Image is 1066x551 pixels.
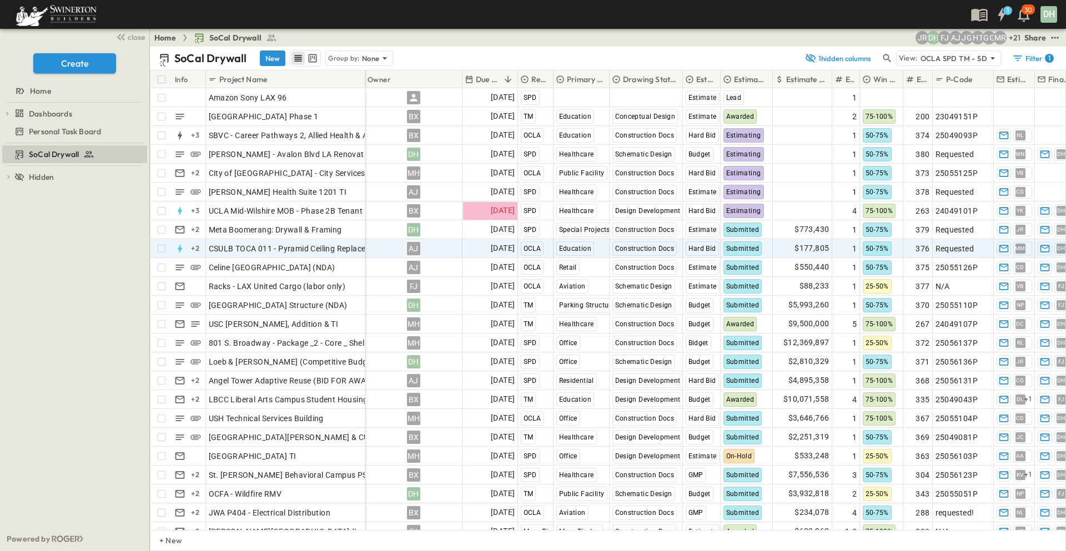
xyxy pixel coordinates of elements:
[559,113,592,120] span: Education
[524,245,541,252] span: OCLA
[866,358,889,366] span: 50-75%
[1040,6,1057,23] div: DH
[365,70,462,88] div: Owner
[916,205,929,216] span: 263
[491,374,515,387] span: [DATE]
[688,169,716,177] span: Hard Bid
[866,320,893,328] span: 75-100%
[936,168,978,179] span: 25055125P
[209,130,430,141] span: SBVC - Career Pathways 2, Allied Health & Aeronautics Bldg's
[783,393,829,406] span: $10,071,558
[916,375,929,386] span: 368
[407,280,420,293] div: FJ
[615,320,675,328] span: Construction Docs
[852,186,857,198] span: 1
[189,393,202,406] div: + 2
[798,50,878,66] button: 1hidden columns
[688,377,716,385] span: Hard Bid
[209,224,342,235] span: Meta Boomerang: Drywall & Framing
[916,168,929,179] span: 373
[209,186,347,198] span: [PERSON_NAME] Health Suite 1201 TI
[407,223,420,236] div: DH
[852,243,857,254] span: 1
[866,377,893,385] span: 75-100%
[2,146,145,162] a: SoCal Drywall
[916,130,929,141] span: 374
[154,32,176,43] a: Home
[491,223,515,236] span: [DATE]
[615,226,675,234] span: Construction Docs
[615,301,672,309] span: Schematic Design
[29,126,101,137] span: Personal Task Board
[524,94,537,102] span: SPD
[615,245,675,252] span: Construction Docs
[559,132,592,139] span: Education
[209,168,397,179] span: City of [GEOGRAPHIC_DATA] - City Services Building
[29,149,79,160] span: SoCal Drywall
[936,130,978,141] span: 25049093P
[407,148,420,161] div: DH
[491,261,515,274] span: [DATE]
[726,132,761,139] span: Estimating
[189,223,202,236] div: + 2
[688,94,717,102] span: Estimate
[916,149,929,160] span: 380
[688,132,716,139] span: Hard Bid
[615,264,675,271] span: Construction Docs
[852,205,857,216] span: 4
[209,262,335,273] span: Celine [GEOGRAPHIC_DATA] (NDA)
[688,188,717,196] span: Estimate
[852,319,857,330] span: 5
[936,337,978,348] span: 25056137P
[726,150,761,158] span: Estimating
[209,375,380,386] span: Angel Tower Adaptive Reuse (BID FOR AWARD)
[1048,54,1050,63] h6: 1
[1024,6,1032,14] p: 30
[491,317,515,330] span: [DATE]
[726,282,760,290] span: Submitted
[938,31,951,44] div: Francisco J. Sanchez (frsanchez@swinerton.com)
[2,124,145,139] a: Personal Task Board
[916,243,929,254] span: 376
[936,356,978,367] span: 25056136P
[726,207,761,215] span: Estimating
[407,393,420,406] div: BX
[209,394,368,405] span: LBCC Liberal Arts Campus Student Housing
[788,299,829,311] span: $5,993,260
[33,53,116,73] button: Create
[209,149,424,160] span: [PERSON_NAME] - Avalon Blvd LA Renovation and Addition
[788,355,829,368] span: $2,810,329
[1057,210,1065,211] span: DH
[524,358,537,366] span: SPD
[866,245,889,252] span: 50-75%
[936,205,978,216] span: 24049101P
[688,113,717,120] span: Estimate
[795,223,829,236] span: $773,430
[726,245,760,252] span: Submitted
[1016,267,1024,267] span: CD
[726,301,760,309] span: Submitted
[688,358,711,366] span: Budget
[491,280,515,292] span: [DATE]
[866,113,893,120] span: 75-100%
[559,188,594,196] span: Healthcare
[209,281,346,292] span: Racks - LAX United Cargo (labor only)
[936,186,974,198] span: Requested
[1008,50,1057,66] button: Filter1
[209,92,287,103] span: Amazon Sony LAX 96
[615,282,672,290] span: Schematic Design
[154,32,284,43] nav: breadcrumbs
[866,207,893,215] span: 75-100%
[1057,248,1065,249] span: DH
[524,339,537,347] span: SPD
[852,262,857,273] span: 1
[916,224,929,235] span: 379
[866,169,889,177] span: 50-75%
[688,226,717,234] span: Estimate
[407,185,420,199] div: AJ
[559,320,594,328] span: Healthcare
[524,377,537,385] span: SPD
[615,339,675,347] span: Construction Docs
